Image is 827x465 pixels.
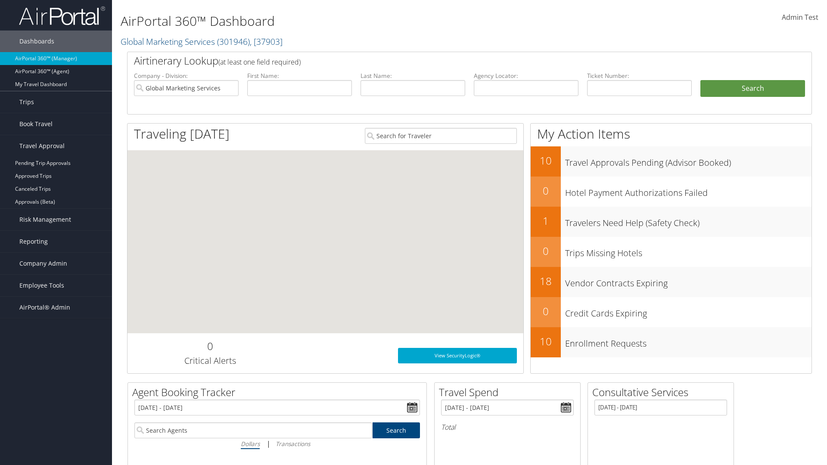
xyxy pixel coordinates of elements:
[398,348,517,363] a: View SecurityLogic®
[276,440,310,448] i: Transactions
[19,135,65,157] span: Travel Approval
[782,12,818,22] span: Admin Test
[565,183,811,199] h3: Hotel Payment Authorizations Failed
[565,243,811,259] h3: Trips Missing Hotels
[241,440,260,448] i: Dollars
[531,297,811,327] a: 0Credit Cards Expiring
[134,422,372,438] input: Search Agents
[134,339,286,353] h2: 0
[19,91,34,113] span: Trips
[361,71,465,80] label: Last Name:
[782,4,818,31] a: Admin Test
[132,385,426,400] h2: Agent Booking Tracker
[134,53,748,68] h2: Airtinerary Lookup
[19,275,64,296] span: Employee Tools
[565,273,811,289] h3: Vendor Contracts Expiring
[531,125,811,143] h1: My Action Items
[19,253,67,274] span: Company Admin
[531,177,811,207] a: 0Hotel Payment Authorizations Failed
[134,438,420,449] div: |
[134,71,239,80] label: Company - Division:
[592,385,734,400] h2: Consultative Services
[441,422,574,432] h6: Total
[565,152,811,169] h3: Travel Approvals Pending (Advisor Booked)
[531,237,811,267] a: 0Trips Missing Hotels
[439,385,580,400] h2: Travel Spend
[19,231,48,252] span: Reporting
[134,125,230,143] h1: Traveling [DATE]
[19,113,53,135] span: Book Travel
[531,183,561,198] h2: 0
[531,214,561,228] h2: 1
[19,209,71,230] span: Risk Management
[700,80,805,97] button: Search
[19,31,54,52] span: Dashboards
[531,334,561,349] h2: 10
[218,57,301,67] span: (at least one field required)
[531,267,811,297] a: 18Vendor Contracts Expiring
[19,297,70,318] span: AirPortal® Admin
[134,355,286,367] h3: Critical Alerts
[474,71,578,80] label: Agency Locator:
[250,36,283,47] span: , [ 37903 ]
[531,207,811,237] a: 1Travelers Need Help (Safety Check)
[19,6,105,26] img: airportal-logo.png
[565,213,811,229] h3: Travelers Need Help (Safety Check)
[365,128,517,144] input: Search for Traveler
[121,36,283,47] a: Global Marketing Services
[531,244,561,258] h2: 0
[531,146,811,177] a: 10Travel Approvals Pending (Advisor Booked)
[531,327,811,357] a: 10Enrollment Requests
[587,71,692,80] label: Ticket Number:
[531,274,561,288] h2: 18
[565,303,811,319] h3: Credit Cards Expiring
[247,71,352,80] label: First Name:
[565,333,811,350] h3: Enrollment Requests
[373,422,420,438] a: Search
[121,12,586,30] h1: AirPortal 360™ Dashboard
[531,153,561,168] h2: 10
[531,304,561,319] h2: 0
[217,36,250,47] span: ( 301946 )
